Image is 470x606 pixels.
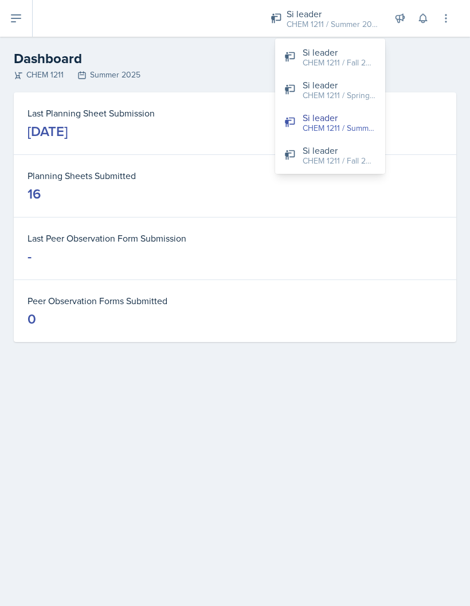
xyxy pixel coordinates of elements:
button: Si leader CHEM 1211 / Fall 2024 [275,139,385,172]
div: Si leader [303,143,376,157]
dt: Planning Sheets Submitted [28,169,442,182]
dt: Last Planning Sheet Submission [28,106,442,120]
div: CHEM 1211 / Summer 2025 [287,18,378,30]
button: Si leader CHEM 1211 / Spring 2025 [275,73,385,106]
div: - [28,247,32,266]
div: CHEM 1211 / Summer 2025 [303,122,376,134]
div: CHEM 1211 / Fall 2025 [303,57,376,69]
div: 16 [28,185,41,203]
h2: Dashboard [14,48,456,69]
button: Si leader CHEM 1211 / Fall 2025 [275,41,385,73]
div: Si leader [303,78,376,92]
div: 0 [28,310,36,328]
div: Si leader [287,7,378,21]
dt: Last Peer Observation Form Submission [28,231,442,245]
div: CHEM 1211 / Spring 2025 [303,90,376,102]
div: CHEM 1211 / Fall 2024 [303,155,376,167]
dt: Peer Observation Forms Submitted [28,294,442,308]
div: CHEM 1211 Summer 2025 [14,69,456,81]
div: [DATE] [28,122,68,141]
div: Si leader [303,45,376,59]
div: Si leader [303,111,376,125]
button: Si leader CHEM 1211 / Summer 2025 [275,106,385,139]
